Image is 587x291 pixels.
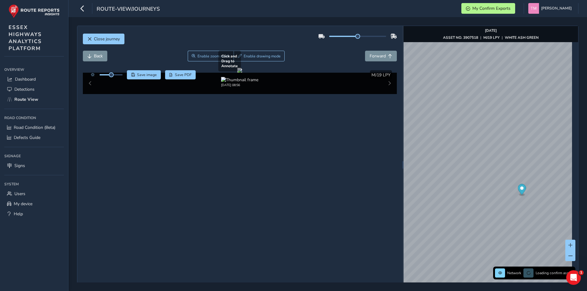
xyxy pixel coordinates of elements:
[371,72,390,78] span: MJ19 LPY
[14,211,23,217] span: Help
[541,3,572,14] span: [PERSON_NAME]
[566,270,581,285] iframe: Intercom live chat
[127,70,161,79] button: Save
[14,125,55,130] span: Road Condition (Beta)
[485,28,497,33] strong: [DATE]
[4,74,64,84] a: Dashboard
[536,271,574,275] span: Loading confirm assets
[97,5,160,14] span: route-view/journeys
[14,201,32,207] span: My device
[4,180,64,189] div: System
[4,122,64,133] a: Road Condition (Beta)
[4,133,64,143] a: Defects Guide
[14,163,25,169] span: Signs
[483,35,500,40] strong: MJ19 LPY
[528,3,574,14] button: [PERSON_NAME]
[4,113,64,122] div: Road Condition
[165,70,196,79] button: PDF
[94,36,120,42] span: Close journey
[472,5,511,11] span: My Confirm Exports
[198,54,230,59] span: Enable zoom mode
[461,3,515,14] button: My Confirm Exports
[221,77,258,83] img: Thumbnail frame
[365,51,397,61] button: Forward
[94,53,103,59] span: Back
[14,96,38,102] span: Route View
[244,54,281,59] span: Enable drawing mode
[221,83,258,87] div: [DATE] 08:56
[4,209,64,219] a: Help
[579,270,584,275] span: 1
[4,151,64,161] div: Signage
[505,35,539,40] strong: WHITE ASH GREEN
[443,35,478,40] strong: ASSET NO. 3907518
[4,161,64,171] a: Signs
[4,199,64,209] a: My device
[370,53,386,59] span: Forward
[4,84,64,94] a: Detections
[4,94,64,104] a: Route View
[507,271,521,275] span: Network
[4,65,64,74] div: Overview
[4,189,64,199] a: Users
[234,51,285,61] button: Draw
[518,184,526,197] div: Map marker
[15,76,36,82] span: Dashboard
[9,24,42,52] span: ESSEX HIGHWAYS ANALYTICS PLATFORM
[175,72,192,77] span: Save PDF
[188,51,234,61] button: Zoom
[83,34,124,44] button: Close journey
[14,135,40,140] span: Defects Guide
[137,72,157,77] span: Save image
[528,3,539,14] img: diamond-layout
[83,51,107,61] button: Back
[14,191,25,197] span: Users
[443,35,539,40] div: | |
[14,86,35,92] span: Detections
[9,4,60,18] img: rr logo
